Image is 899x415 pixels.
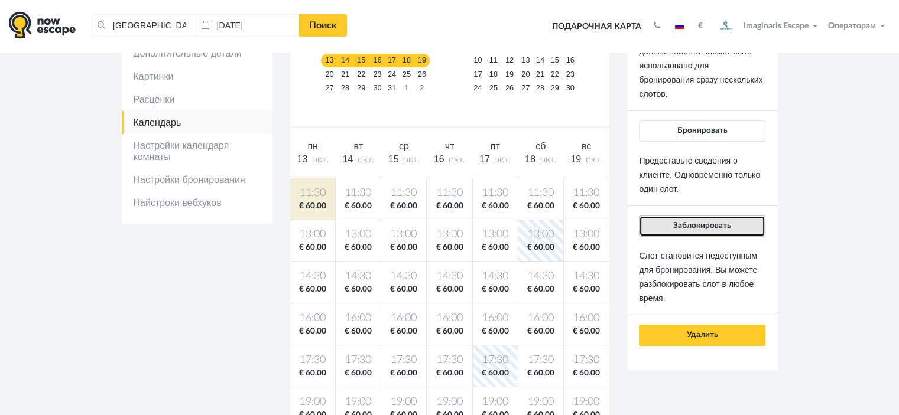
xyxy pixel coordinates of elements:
span: 14:30 [566,269,607,284]
span: окт. [586,155,602,164]
span: 15 [388,154,399,164]
a: 23 [370,67,385,81]
button: Imaginaris Escape [712,14,823,38]
span: чт [445,141,455,151]
a: 28 [338,81,353,94]
a: Настройки календаря комнаты [122,134,272,168]
a: 13 [518,54,533,67]
span: Imaginaris Escape [744,19,809,30]
a: Подарочная карта [548,14,645,40]
a: Расценки [122,88,272,111]
span: 11:30 [429,186,469,201]
span: 17:30 [429,353,469,368]
span: вс [582,141,591,151]
a: 25 [486,81,501,94]
a: 19 [414,54,430,67]
a: 19 [501,67,518,81]
span: 14:30 [338,269,378,284]
span: 13:00 [566,227,607,242]
span: € 60.00 [293,284,333,295]
a: 2 [414,81,430,94]
span: 19 [570,154,581,164]
strong: € [698,22,703,30]
button: Заблокировать [639,215,765,237]
span: 17:30 [521,353,561,368]
span: окт. [449,155,465,164]
span: 13:00 [475,227,515,242]
a: 30 [370,81,385,94]
a: 24 [469,81,486,94]
span: 17:30 [475,353,515,368]
a: 22 [352,67,370,81]
span: 11:30 [384,186,424,201]
span: € 60.00 [384,368,424,379]
span: € 60.00 [338,368,378,379]
p: Слот становится недоступным для бронирования. Вы можете разблокировать слот в любое время. [639,249,765,305]
span: 19:00 [521,395,561,410]
span: € 60.00 [338,242,378,253]
span: окт. [312,155,329,164]
span: 13:00 [338,227,378,242]
a: 16 [370,54,385,67]
a: 20 [518,67,533,81]
span: пн [307,141,318,151]
button: Операторам [825,20,890,32]
span: Операторам [828,22,876,30]
span: 11:30 [566,186,607,201]
span: 13:00 [521,227,561,242]
img: logo [9,11,76,39]
a: 11 [486,54,501,67]
span: Заблокировать [673,221,731,230]
a: 24 [385,67,399,81]
a: 15 [547,54,563,67]
a: Настройки бронирования [122,168,272,191]
a: 21 [533,67,547,81]
span: € 60.00 [338,284,378,295]
a: 14 [533,54,547,67]
span: 17 [479,154,490,164]
a: 1 [399,81,414,94]
span: € 60.00 [384,326,424,337]
span: € 60.00 [566,242,607,253]
span: € 60.00 [566,326,607,337]
span: € 60.00 [566,201,607,212]
span: € 60.00 [429,242,469,253]
span: 16:00 [429,311,469,326]
span: окт. [403,155,420,164]
a: Поиск [299,14,347,37]
span: 13:00 [384,227,424,242]
span: € 60.00 [293,368,333,379]
button: Удалить [639,325,765,346]
span: 13:00 [429,227,469,242]
span: 13 [297,154,307,164]
input: Дата [196,14,300,37]
span: 19:00 [429,395,469,410]
span: 14:30 [384,269,424,284]
p: Предоставьте сведения о клиенте. Одновременно только один слот. [639,153,765,196]
span: 19:00 [384,395,424,410]
span: 11:30 [293,186,333,201]
a: Дополнительные детали [122,42,272,65]
a: 29 [352,81,370,94]
img: ru.jpg [675,23,684,29]
span: € 60.00 [293,326,333,337]
span: 14:30 [521,269,561,284]
a: 27 [321,81,337,94]
a: 23 [563,67,578,81]
span: 17:30 [293,353,333,368]
span: 18 [525,154,535,164]
span: 17:30 [384,353,424,368]
a: 28 [533,81,547,94]
span: € 60.00 [475,368,515,379]
span: вт [353,141,362,151]
span: € 60.00 [521,242,561,253]
a: 15 [352,54,370,67]
span: 16:00 [566,311,607,326]
a: 30 [563,81,578,94]
span: 14:30 [429,269,469,284]
a: 10 [469,54,486,67]
a: 27 [518,81,533,94]
span: € 60.00 [293,201,333,212]
span: € 60.00 [429,368,469,379]
span: € 60.00 [521,201,561,212]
